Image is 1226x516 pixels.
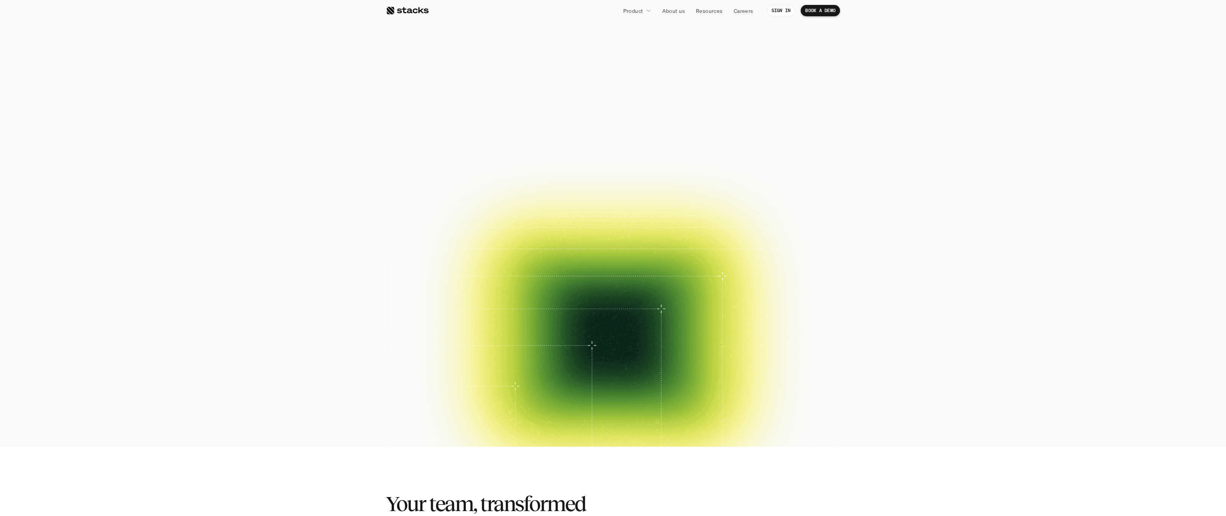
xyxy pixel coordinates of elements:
h2: Case study [686,223,706,227]
p: EXPLORE PRODUCT [620,164,678,175]
a: SIGN IN [767,5,795,16]
a: BOOK A DEMO [534,160,604,179]
p: Careers [734,7,753,15]
p: About us [662,7,685,15]
span: financial [537,46,666,80]
h2: Case study [528,223,548,227]
a: About us [658,4,689,17]
a: Resources [691,4,727,17]
p: SIGN IN [772,8,791,13]
p: Close your books faster, smarter, and risk-free with Stacks, the AI tool for accounting teams. [519,123,707,146]
a: Case study [459,196,507,230]
a: Case study [669,196,718,230]
h2: Case study [475,223,495,227]
h2: Case study [633,223,653,227]
p: BOOK A DEMO [548,164,590,175]
a: Case study [617,196,666,230]
a: BOOK A DEMO [801,5,840,16]
span: Reimagined. [519,80,707,114]
p: Product [623,7,643,15]
a: EXPLORE PRODUCT [607,160,692,179]
a: Case study [406,196,454,230]
a: Case study [511,196,560,230]
p: BOOK A DEMO [805,8,835,13]
a: Careers [729,4,758,17]
span: The [470,46,530,80]
h2: Case study [422,223,442,227]
h2: Your team, transformed [386,492,764,516]
span: close. [673,46,756,80]
p: Resources [696,7,723,15]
